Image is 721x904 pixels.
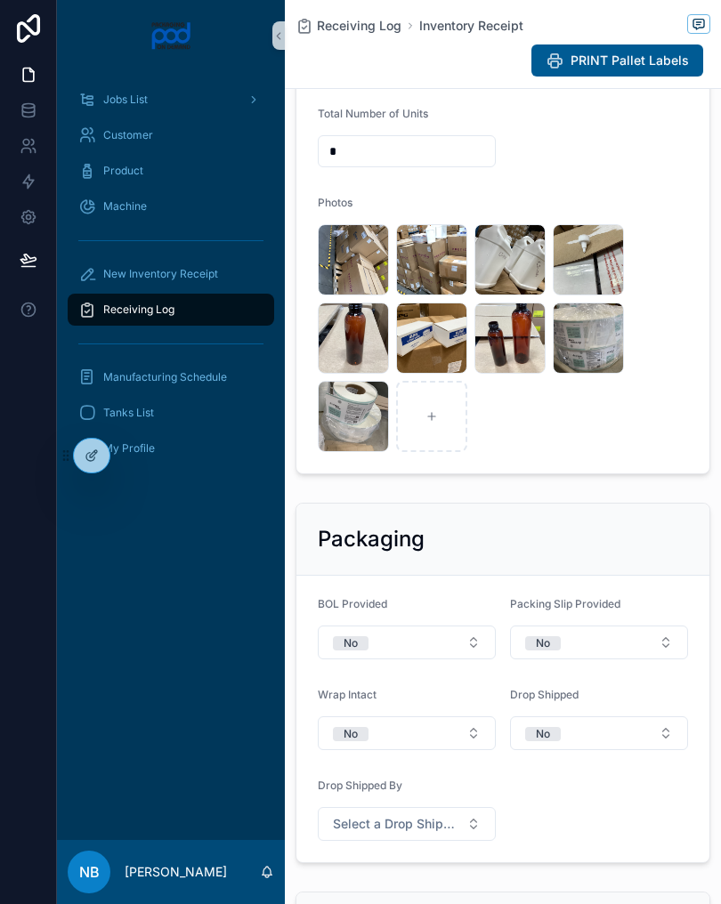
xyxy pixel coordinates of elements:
div: No [536,636,550,650]
a: Machine [68,190,274,222]
span: Receiving Log [317,17,401,35]
button: Select Button [510,716,688,750]
span: New Inventory Receipt [103,267,218,281]
span: Select a Drop Shipped By [333,815,459,833]
a: Inventory Receipt [419,17,523,35]
button: Select Button [510,626,688,659]
div: No [344,636,358,650]
span: Machine [103,199,147,214]
a: Receiving Log [68,294,274,326]
span: Jobs List [103,93,148,107]
span: Customer [103,128,153,142]
span: Packing Slip Provided [510,597,620,610]
a: Customer [68,119,274,151]
a: New Inventory Receipt [68,258,274,290]
span: Product [103,164,143,178]
span: Drop Shipped By [318,779,402,792]
a: Jobs List [68,84,274,116]
button: Select Button [318,807,496,841]
h2: Packaging [318,525,425,553]
a: Receiving Log [296,17,401,35]
div: scrollable content [57,71,285,488]
span: Tanks List [103,406,154,420]
a: My Profile [68,432,274,464]
span: BOL Provided [318,597,387,610]
span: My Profile [103,441,155,456]
button: Select Button [318,626,496,659]
span: PRINT Pallet Labels [571,52,689,69]
span: Photos [318,196,352,209]
button: Select Button [318,716,496,750]
span: Total Number of Units [318,107,428,120]
span: Receiving Log [103,303,174,317]
span: Drop Shipped [510,688,579,701]
div: No [536,727,550,741]
a: Manufacturing Schedule [68,361,274,393]
a: Tanks List [68,397,274,429]
span: NB [79,861,100,883]
a: Product [68,155,274,187]
button: PRINT Pallet Labels [531,44,703,77]
img: App logo [150,21,192,50]
p: [PERSON_NAME] [125,863,227,881]
span: Wrap Intact [318,688,377,701]
span: Manufacturing Schedule [103,370,227,384]
div: No [344,727,358,741]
